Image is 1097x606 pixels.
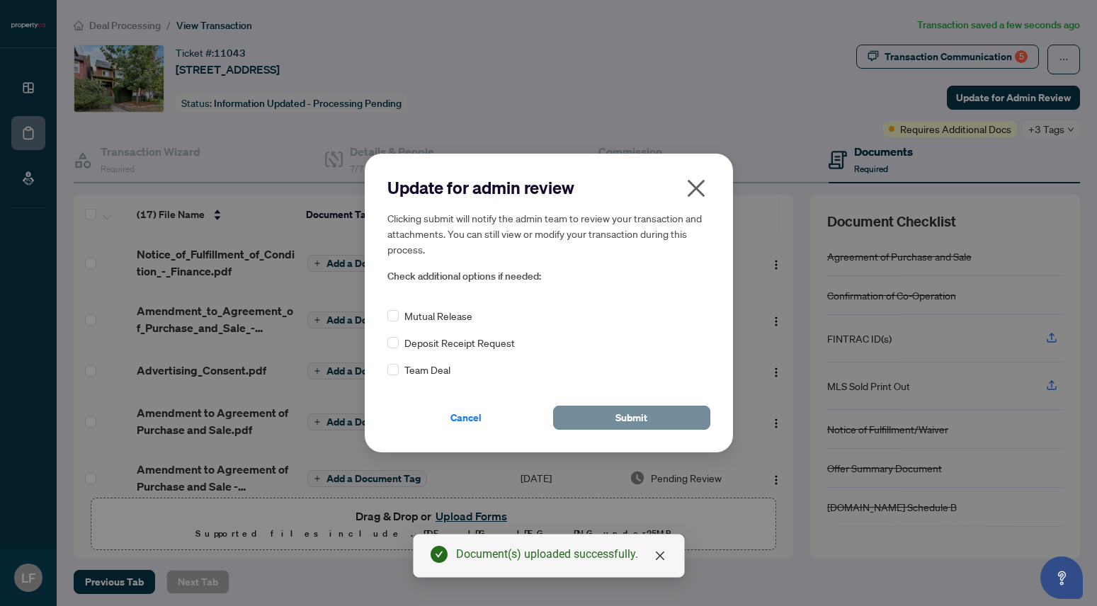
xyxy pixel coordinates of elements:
a: Close [652,548,668,564]
span: check-circle [431,546,448,563]
h5: Clicking submit will notify the admin team to review your transaction and attachments. You can st... [387,210,710,257]
button: Submit [553,406,710,430]
span: Deposit Receipt Request [404,335,515,350]
span: Mutual Release [404,308,472,324]
span: close [654,550,666,561]
span: Team Deal [404,362,450,377]
button: Cancel [387,406,545,430]
span: Submit [615,406,647,429]
span: Check additional options if needed: [387,268,710,285]
button: Open asap [1040,556,1083,599]
h2: Update for admin review [387,176,710,199]
div: Document(s) uploaded successfully. [456,546,667,563]
span: close [685,177,707,200]
span: Cancel [450,406,482,429]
